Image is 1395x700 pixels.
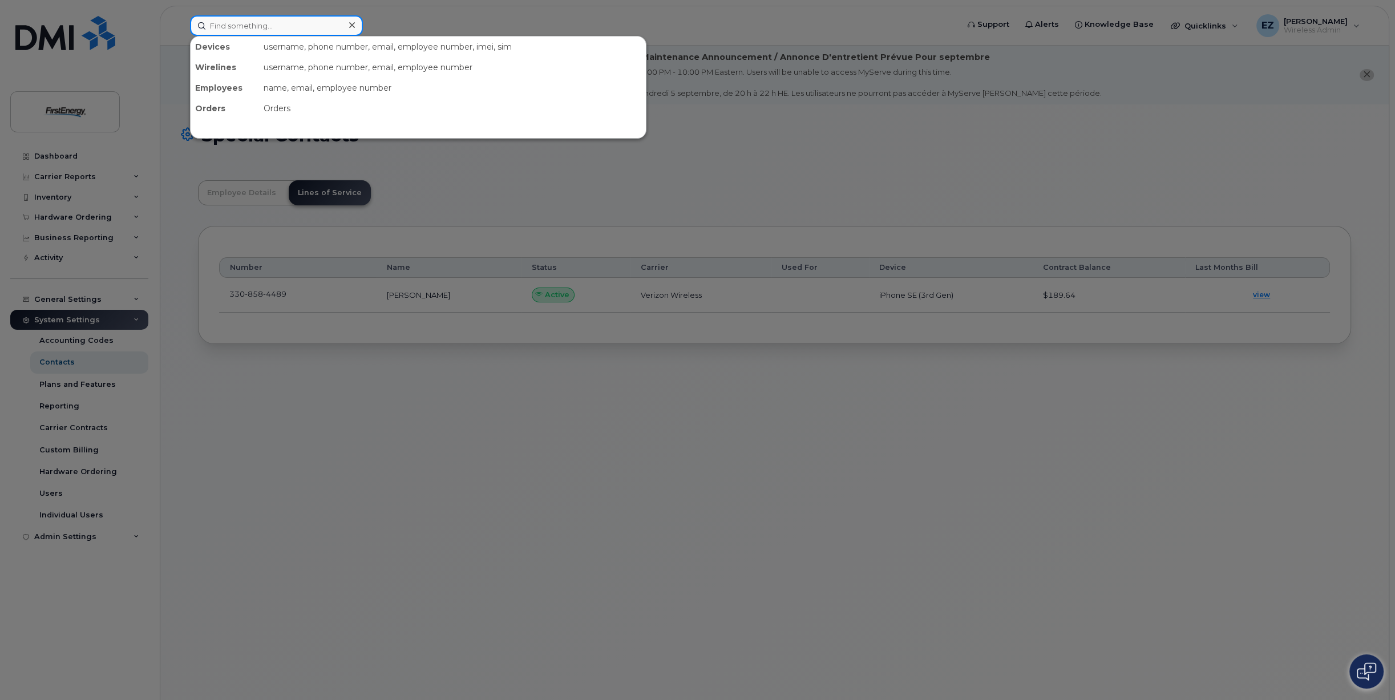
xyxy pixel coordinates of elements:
[191,37,259,57] div: Devices
[1357,662,1376,681] img: Open chat
[191,57,259,78] div: Wirelines
[259,57,646,78] div: username, phone number, email, employee number
[259,98,646,119] div: Orders
[259,37,646,57] div: username, phone number, email, employee number, imei, sim
[259,78,646,98] div: name, email, employee number
[191,98,259,119] div: Orders
[191,78,259,98] div: Employees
